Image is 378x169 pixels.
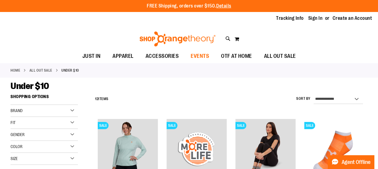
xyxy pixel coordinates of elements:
[191,49,209,63] span: EVENTS
[98,122,109,129] span: SALE
[146,49,179,63] span: ACCESSORIES
[112,49,134,63] span: APPAREL
[11,91,78,105] strong: Shopping Options
[61,68,79,73] strong: Under $10
[11,144,23,149] span: Color
[11,156,18,161] span: Size
[11,68,20,73] a: Home
[139,31,217,46] img: Shop Orangetheory
[11,120,16,125] span: Fit
[29,68,52,73] a: ALL OUT SALE
[11,108,23,113] span: Brand
[95,97,98,101] span: 12
[342,159,370,165] span: Agent Offline
[333,15,372,22] a: Create an Account
[95,94,109,104] h2: Items
[147,3,231,10] p: FREE Shipping, orders over $150.
[216,3,231,9] a: Details
[328,155,374,169] button: Agent Offline
[308,15,323,22] a: Sign In
[235,122,246,129] span: SALE
[11,132,25,137] span: Gender
[11,81,49,91] span: Under $10
[264,49,296,63] span: ALL OUT SALE
[304,122,315,129] span: SALE
[167,122,177,129] span: SALE
[296,96,311,101] label: Sort By
[221,49,252,63] span: OTF AT HOME
[276,15,304,22] a: Tracking Info
[82,49,101,63] span: JUST IN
